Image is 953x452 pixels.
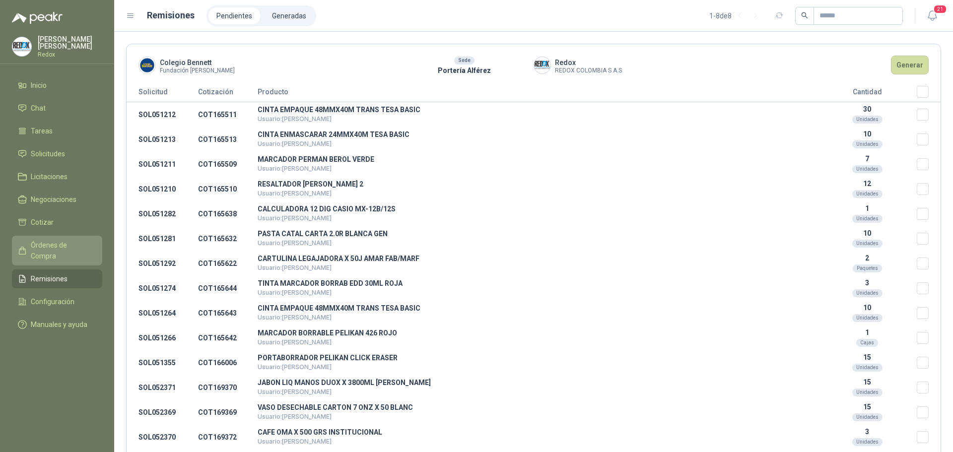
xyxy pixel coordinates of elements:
[258,205,817,212] p: CALCULADORA 12 DIG CASIO MX-12B/12S
[198,301,258,325] td: COT165643
[258,305,817,312] p: CINTA EMPAQUE 48MMX40M TRANS TESA BASIC
[127,177,198,201] td: SOL051210
[31,80,47,91] span: Inicio
[198,425,258,450] td: COT169372
[817,229,917,237] p: 10
[852,413,883,421] div: Unidades
[12,99,102,118] a: Chat
[817,86,917,102] th: Cantidad
[12,190,102,209] a: Negociaciones
[258,181,817,188] p: RESALTADOR [PERSON_NAME] 2
[139,57,155,73] img: Company Logo
[258,280,817,287] p: TINTA MARCADOR BORRAB EDD 30ML ROJA
[198,226,258,251] td: COT165632
[852,165,883,173] div: Unidades
[31,148,65,159] span: Solicitudes
[852,190,883,198] div: Unidades
[160,68,235,73] span: Fundación [PERSON_NAME]
[127,226,198,251] td: SOL051281
[395,65,534,76] p: Portería Alférez
[258,115,332,123] span: Usuario: [PERSON_NAME]
[127,400,198,425] td: SOL052369
[12,122,102,140] a: Tareas
[917,276,941,301] td: Seleccionar/deseleccionar
[198,375,258,400] td: COT169370
[127,251,198,276] td: SOL051292
[258,264,332,271] span: Usuario: [PERSON_NAME]
[208,7,260,24] a: Pendientes
[852,140,883,148] div: Unidades
[258,329,817,336] p: MARCADOR BORRABLE PELIKAN 426 ROJO
[198,177,258,201] td: COT165510
[817,328,917,336] p: 1
[258,314,332,321] span: Usuario: [PERSON_NAME]
[147,8,195,22] h1: Remisiones
[852,364,883,372] div: Unidades
[258,239,332,247] span: Usuario: [PERSON_NAME]
[258,106,817,113] p: CINTA EMPAQUE 48MMX40M TRANS TESA BASIC
[817,180,917,188] p: 12
[852,289,883,297] div: Unidades
[160,57,235,68] span: Colegio Bennett
[198,325,258,350] td: COT165642
[555,57,622,68] span: Redox
[12,269,102,288] a: Remisiones
[127,301,198,325] td: SOL051264
[852,116,883,124] div: Unidades
[127,276,198,301] td: SOL051274
[917,301,941,325] td: Seleccionar/deseleccionar
[12,167,102,186] a: Licitaciones
[258,429,817,436] p: CAFE OMA X 500 GRS INSTITUCIONAL
[258,165,332,172] span: Usuario: [PERSON_NAME]
[198,102,258,128] td: COT165511
[817,254,917,262] p: 2
[258,413,332,420] span: Usuario: [PERSON_NAME]
[38,36,102,50] p: [PERSON_NAME] [PERSON_NAME]
[258,354,817,361] p: PORTABORRADOR PELIKAN CLICK ERASER
[258,230,817,237] p: PASTA CATAL CARTA 2.0R BLANCA GEN
[12,144,102,163] a: Solicitudes
[817,428,917,436] p: 3
[31,273,68,284] span: Remisiones
[38,52,102,58] p: Redox
[198,127,258,152] td: COT165513
[817,378,917,386] p: 15
[258,379,817,386] p: JABON LIQ MANOS DUOX X 3800ML [PERSON_NAME]
[534,57,550,73] img: Company Logo
[31,194,76,205] span: Negociaciones
[917,201,941,226] td: Seleccionar/deseleccionar
[917,226,941,251] td: Seleccionar/deseleccionar
[933,4,947,14] span: 21
[258,86,817,102] th: Producto
[127,127,198,152] td: SOL051213
[198,251,258,276] td: COT165622
[258,363,332,371] span: Usuario: [PERSON_NAME]
[817,403,917,411] p: 15
[917,350,941,375] td: Seleccionar/deseleccionar
[817,279,917,287] p: 3
[258,289,332,296] span: Usuario: [PERSON_NAME]
[264,7,314,24] li: Generadas
[917,325,941,350] td: Seleccionar/deseleccionar
[852,438,883,446] div: Unidades
[258,140,332,147] span: Usuario: [PERSON_NAME]
[12,292,102,311] a: Configuración
[127,325,198,350] td: SOL051266
[31,217,54,228] span: Cotizar
[258,214,332,222] span: Usuario: [PERSON_NAME]
[258,255,817,262] p: CARTULINA LEGAJADORA X 50J AMAR FAB/MARF
[127,425,198,450] td: SOL052370
[31,319,87,330] span: Manuales y ayuda
[917,375,941,400] td: Seleccionar/deseleccionar
[127,375,198,400] td: SOL052371
[12,37,31,56] img: Company Logo
[917,152,941,177] td: Seleccionar/deseleccionar
[817,130,917,138] p: 10
[891,56,929,74] button: Generar
[817,304,917,312] p: 10
[817,353,917,361] p: 15
[12,12,63,24] img: Logo peakr
[555,68,622,73] span: REDOX COLOMBIA S.A.S
[817,155,917,163] p: 7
